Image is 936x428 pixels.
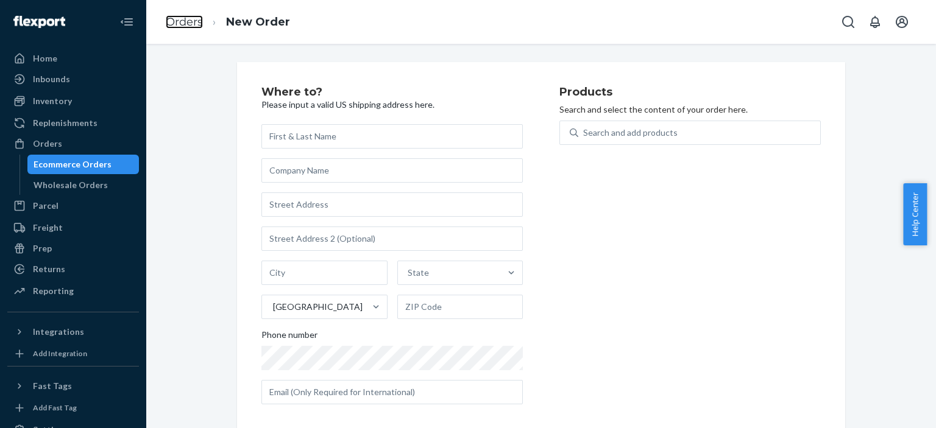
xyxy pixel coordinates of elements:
[33,52,57,65] div: Home
[583,127,678,139] div: Search and add products
[7,49,139,68] a: Home
[7,218,139,237] a: Freight
[7,113,139,133] a: Replenishments
[903,183,927,245] button: Help Center
[261,99,523,111] p: Please input a valid US shipping address here.
[33,138,62,150] div: Orders
[7,376,139,396] button: Fast Tags
[166,15,203,29] a: Orders
[34,158,112,170] div: Ecommerce Orders
[408,267,429,279] div: State
[34,179,108,191] div: Wholesale Orders
[261,124,523,149] input: First & Last Name
[261,226,523,251] input: Street Address 2 (Optional)
[33,380,72,392] div: Fast Tags
[7,259,139,279] a: Returns
[7,322,139,342] button: Integrations
[890,10,914,34] button: Open account menu
[7,69,139,89] a: Inbounds
[33,402,77,413] div: Add Fast Tag
[33,326,84,338] div: Integrations
[156,4,300,40] ol: breadcrumbs
[7,196,139,216] a: Parcel
[863,10,887,34] button: Open notifications
[273,301,363,313] div: [GEOGRAPHIC_DATA]
[33,117,97,129] div: Replenishments
[7,281,139,301] a: Reporting
[261,158,523,183] input: Company Name
[33,285,74,297] div: Reporting
[33,263,65,275] div: Returns
[7,134,139,153] a: Orders
[7,346,139,361] a: Add Integration
[33,95,72,107] div: Inventory
[7,401,139,415] a: Add Fast Tag
[261,192,523,217] input: Street Address
[261,380,523,404] input: Email (Only Required for International)
[27,155,140,174] a: Ecommerce Orders
[397,295,523,319] input: ZIP Code
[7,239,139,258] a: Prep
[33,348,87,359] div: Add Integration
[115,10,139,34] button: Close Navigation
[13,16,65,28] img: Flexport logo
[7,91,139,111] a: Inventory
[559,103,821,116] p: Search and select the content of your order here.
[33,222,63,234] div: Freight
[33,242,52,254] div: Prep
[559,86,821,99] h2: Products
[272,301,273,313] input: [GEOGRAPHIC_DATA]
[226,15,290,29] a: New Order
[261,86,523,99] h2: Where to?
[27,175,140,195] a: Wholesale Orders
[33,73,70,85] div: Inbounds
[836,10,860,34] button: Open Search Box
[261,329,317,346] span: Phone number
[33,200,58,212] div: Parcel
[261,261,388,285] input: City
